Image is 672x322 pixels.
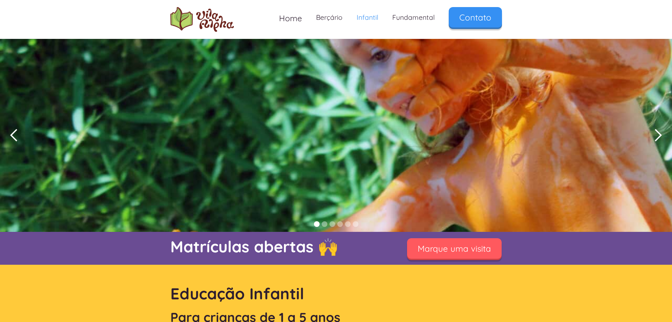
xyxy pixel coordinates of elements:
div: Show slide 4 of 6 [337,221,343,227]
a: Home [272,7,309,29]
h1: Educação Infantil [170,282,502,305]
div: Show slide 5 of 6 [345,221,351,227]
div: Show slide 2 of 6 [322,221,327,227]
a: home [170,7,234,32]
a: Berçário [309,7,350,28]
a: Infantil [350,7,385,28]
p: Matrículas abertas 🙌 [170,235,389,258]
div: next slide [644,39,672,232]
a: Fundamental [385,7,442,28]
a: Marque uma visita [407,238,502,259]
a: Contato [449,7,502,28]
div: Show slide 6 of 6 [353,221,358,227]
div: Show slide 3 of 6 [329,221,335,227]
span: Home [279,13,302,23]
div: Show slide 1 of 6 [314,221,320,227]
img: logo Escola Vila Alpha [170,7,234,32]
